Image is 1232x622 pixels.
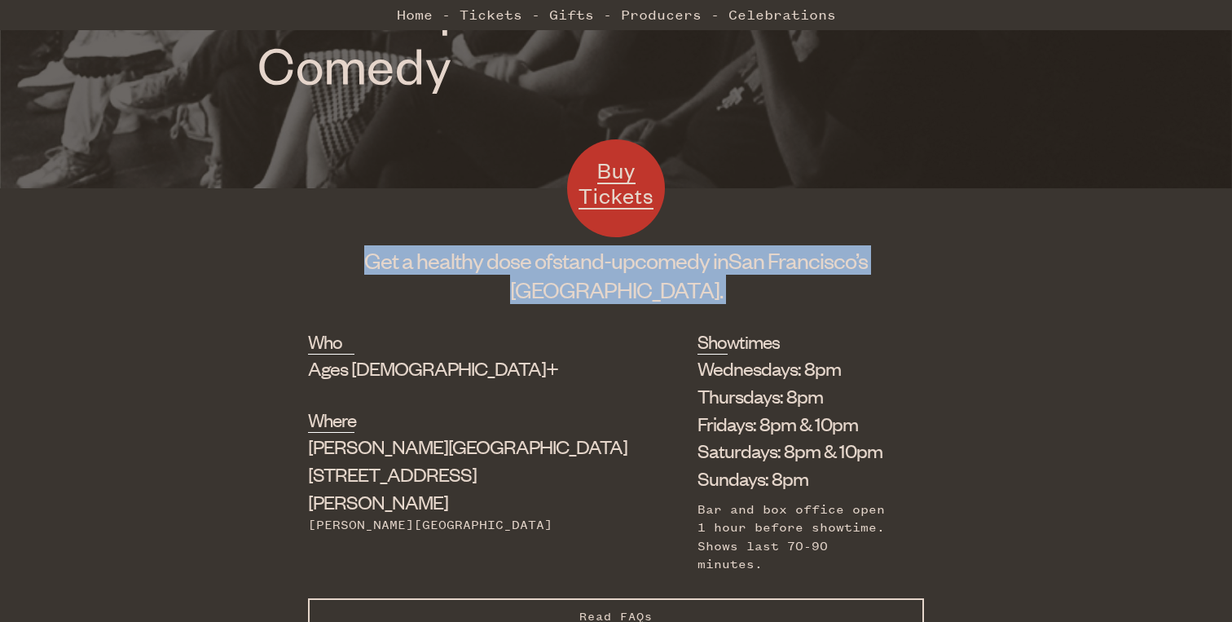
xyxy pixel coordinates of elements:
span: stand-up [552,246,635,274]
div: [STREET_ADDRESS][PERSON_NAME] [308,433,616,515]
li: Wednesdays: 8pm [697,355,900,382]
div: [PERSON_NAME][GEOGRAPHIC_DATA] [308,516,616,534]
h2: Where [308,407,354,433]
h2: Who [308,329,354,355]
div: Bar and box office open 1 hour before showtime. Shows last 70-90 minutes. [697,501,900,574]
span: Buy Tickets [579,157,653,210]
li: Fridays: 8pm & 10pm [697,410,900,438]
div: Ages [DEMOGRAPHIC_DATA]+ [308,355,616,382]
li: Thursdays: 8pm [697,382,900,410]
li: Saturdays: 8pm & 10pm [697,437,900,465]
a: Buy Tickets [567,139,665,237]
span: [GEOGRAPHIC_DATA]. [510,276,723,303]
span: San Francisco’s [728,246,868,274]
h1: Get a healthy dose of comedy in [308,245,924,304]
h2: Showtimes [697,329,728,355]
li: Sundays: 8pm [697,465,900,492]
span: [PERSON_NAME][GEOGRAPHIC_DATA] [308,434,627,458]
